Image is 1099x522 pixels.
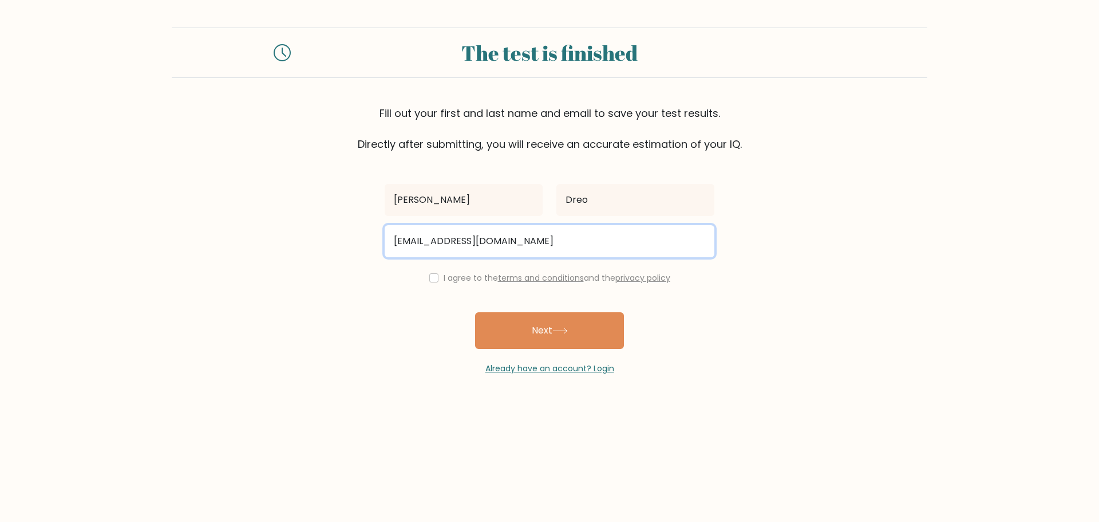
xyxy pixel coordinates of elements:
a: Already have an account? Login [485,363,614,374]
div: The test is finished [305,37,794,68]
a: privacy policy [615,272,670,284]
label: I agree to the and the [444,272,670,284]
div: Fill out your first and last name and email to save your test results. Directly after submitting,... [172,105,927,152]
input: Last name [556,184,714,216]
a: terms and conditions [498,272,584,284]
input: First name [385,184,543,216]
input: Email [385,225,714,257]
button: Next [475,312,624,349]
